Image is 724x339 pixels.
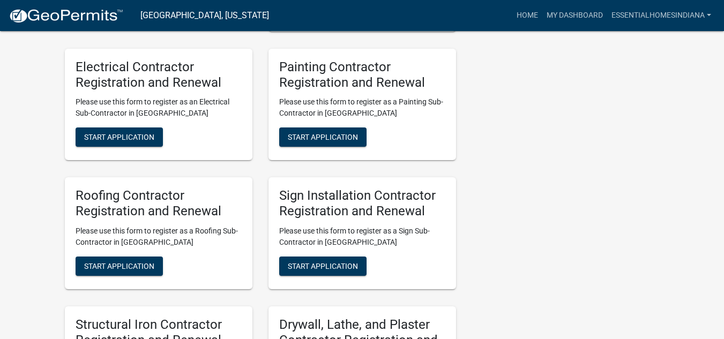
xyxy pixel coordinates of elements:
[76,59,242,91] h5: Electrical Contractor Registration and Renewal
[279,257,367,276] button: Start Application
[279,188,445,219] h5: Sign Installation Contractor Registration and Renewal
[279,96,445,119] p: Please use this form to register as a Painting Sub-Contractor in [GEOGRAPHIC_DATA]
[607,5,715,26] a: EssentialHomesIndiana
[279,127,367,147] button: Start Application
[76,225,242,248] p: Please use this form to register as a Roofing Sub-Contractor in [GEOGRAPHIC_DATA]
[512,5,542,26] a: Home
[279,59,445,91] h5: Painting Contractor Registration and Renewal
[76,188,242,219] h5: Roofing Contractor Registration and Renewal
[76,127,163,147] button: Start Application
[84,261,154,270] span: Start Application
[288,261,358,270] span: Start Application
[279,225,445,248] p: Please use this form to register as a Sign Sub-Contractor in [GEOGRAPHIC_DATA]
[288,133,358,141] span: Start Application
[84,133,154,141] span: Start Application
[76,257,163,276] button: Start Application
[140,6,269,25] a: [GEOGRAPHIC_DATA], [US_STATE]
[542,5,607,26] a: My Dashboard
[76,96,242,119] p: Please use this form to register as an Electrical Sub-Contractor in [GEOGRAPHIC_DATA]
